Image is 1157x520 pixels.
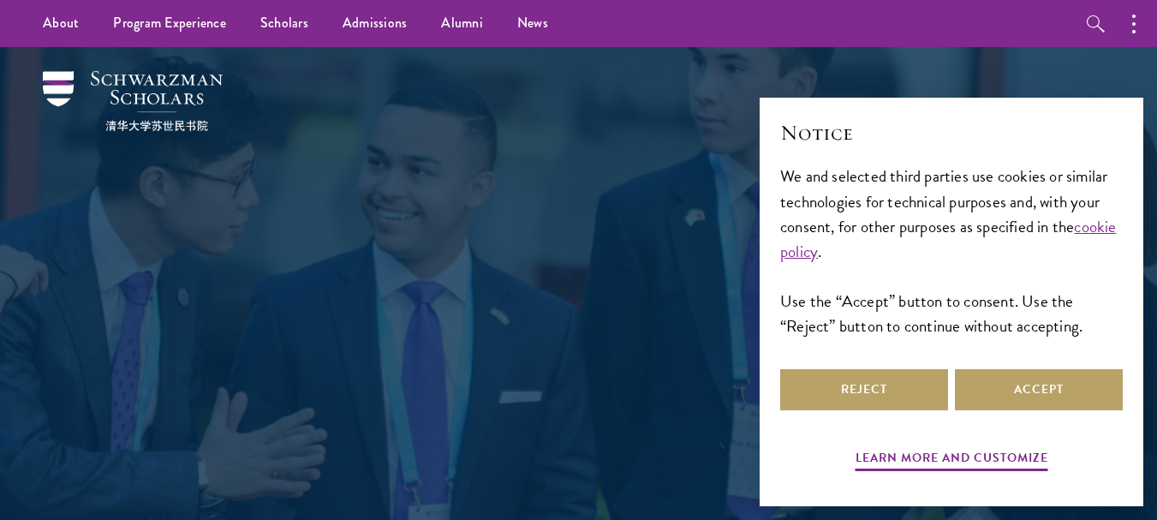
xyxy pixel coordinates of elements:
[780,118,1123,147] h2: Notice
[856,447,1048,474] button: Learn more and customize
[780,369,948,410] button: Reject
[955,369,1123,410] button: Accept
[780,164,1123,338] div: We and selected third parties use cookies or similar technologies for technical purposes and, wit...
[43,71,223,131] img: Schwarzman Scholars
[780,214,1117,264] a: cookie policy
